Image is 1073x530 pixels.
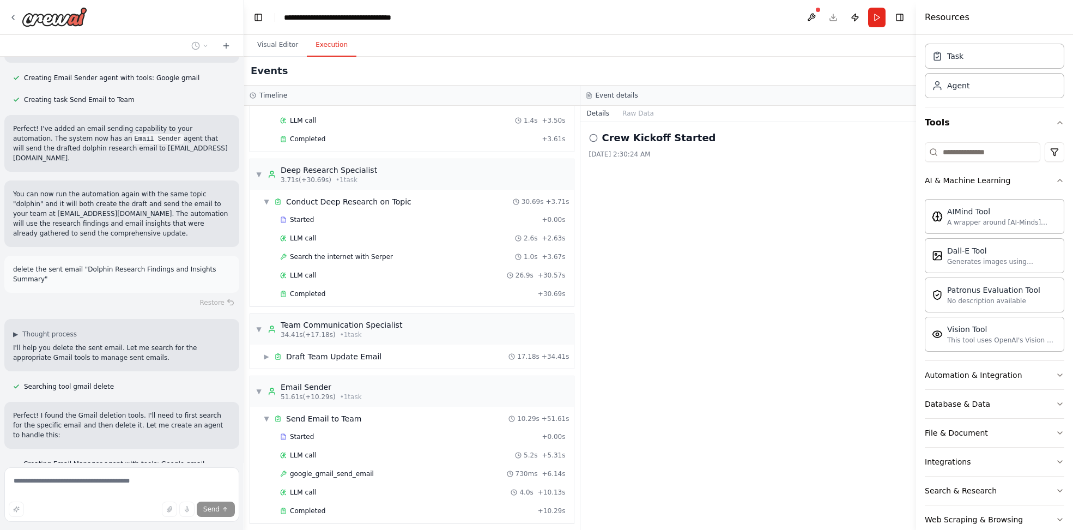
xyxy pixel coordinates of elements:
button: Search & Research [925,477,1064,505]
span: LLM call [290,271,316,280]
span: + 30.57s [538,271,566,280]
span: Creating task Send Email to Team [24,95,135,104]
span: • 1 task [340,330,362,339]
span: Completed [290,135,325,143]
div: Email Sender [281,382,362,393]
div: Generates images using OpenAI's Dall-E model. [947,257,1057,266]
span: Searching tool gmail delete [24,382,114,391]
button: Upload files [162,502,177,517]
span: + 3.61s [542,135,565,143]
span: Completed [290,507,325,515]
h3: Timeline [259,91,287,100]
button: Raw Data [616,106,660,121]
p: I'll help you delete the sent email. Let me search for the appropriate Gmail tools to manage sent... [13,343,231,363]
h4: Resources [925,11,969,24]
span: + 5.31s [542,451,565,460]
button: Tools [925,107,1064,138]
span: + 3.50s [542,116,565,125]
span: 1.4s [524,116,537,125]
div: This tool uses OpenAI's Vision API to describe the contents of an image. [947,336,1057,345]
div: No description available [947,297,1040,305]
div: Database & Data [925,399,990,409]
div: Team Communication Specialist [281,320,402,330]
button: Details [580,106,616,121]
div: Search & Research [925,485,997,496]
nav: breadcrumb [284,12,407,23]
p: Perfect! I found the Gmail deletion tools. I'll need to first search for the specific email and t... [13,411,231,440]
span: 17.18s [517,352,539,361]
span: LLM call [290,488,316,497]
span: + 51.61s [542,414,569,423]
span: LLM call [290,234,316,243]
div: Dall-E Tool [947,245,1057,256]
button: Switch to previous chat [187,39,213,52]
div: Deep Research Specialist [281,165,377,176]
button: ▶Thought process [13,330,77,339]
div: AI & Machine Learning [925,195,1064,360]
span: Started [290,432,314,441]
button: AI & Machine Learning [925,166,1064,195]
span: + 30.69s [538,290,566,298]
button: Hide right sidebar [892,10,907,25]
span: ▼ [256,325,262,334]
img: Patronusevaltool [932,290,943,300]
button: Start a new chat [217,39,235,52]
button: Execution [307,34,356,57]
span: 10.29s [517,414,539,423]
div: Crew [925,39,1064,107]
div: AIMind Tool [947,206,1057,217]
span: + 3.71s [545,197,569,206]
span: Search the internet with Serper [290,252,393,261]
span: Conduct Deep Research on Topic [286,196,411,207]
span: Thought process [22,330,77,339]
span: • 1 task [336,176,357,184]
span: Creating Email Manager agent with tools: Google gmail, Google gmail [23,460,231,477]
span: + 0.00s [542,215,565,224]
button: Hide left sidebar [251,10,266,25]
span: google_gmail_send_email [290,469,374,478]
span: + 10.13s [538,488,566,497]
span: ▼ [256,170,262,179]
span: ▶ [263,352,270,361]
span: Send [203,505,220,514]
span: Send Email to Team [286,413,362,424]
span: + 0.00s [542,432,565,441]
span: 26.9s [516,271,534,280]
span: 5.2s [524,451,537,460]
p: delete the sent email "Dolphin Research Findings and Insights Summary" [13,264,231,284]
span: Started [290,215,314,224]
span: + 3.67s [542,252,565,261]
span: + 10.29s [538,507,566,515]
div: Vision Tool [947,324,1057,335]
span: 4.0s [519,488,533,497]
span: + 6.14s [542,469,565,478]
span: ▼ [263,414,270,423]
div: Patronus Evaluation Tool [947,285,1040,296]
div: A wrapper around [AI-Minds]([URL][DOMAIN_NAME]). Useful for when you need answers to questions fr... [947,218,1057,227]
span: LLM call [290,116,316,125]
img: Aimindtool [932,211,943,222]
span: + 2.63s [542,234,565,243]
div: AI & Machine Learning [925,175,1010,186]
button: Improve this prompt [9,502,24,517]
button: Automation & Integration [925,361,1064,389]
span: 30.69s [522,197,544,206]
button: Click to speak your automation idea [179,502,195,517]
div: File & Document [925,427,988,438]
div: Web Scraping & Browsing [925,514,1023,525]
span: LLM call [290,451,316,460]
span: + 34.41s [542,352,569,361]
code: Email Sender [132,134,184,144]
button: Integrations [925,448,1064,476]
p: You can now run the automation again with the same topic "dolphin" and it will both create the dr... [13,189,231,238]
img: Dalletool [932,250,943,261]
span: 2.6s [524,234,537,243]
span: ▼ [263,197,270,206]
h2: Events [251,63,288,79]
h3: Event details [596,91,638,100]
span: • 1 task [340,393,362,401]
div: Agent [947,80,969,91]
h2: Crew Kickoff Started [602,130,716,146]
span: 34.41s (+17.18s) [281,330,336,339]
span: Completed [290,290,325,298]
